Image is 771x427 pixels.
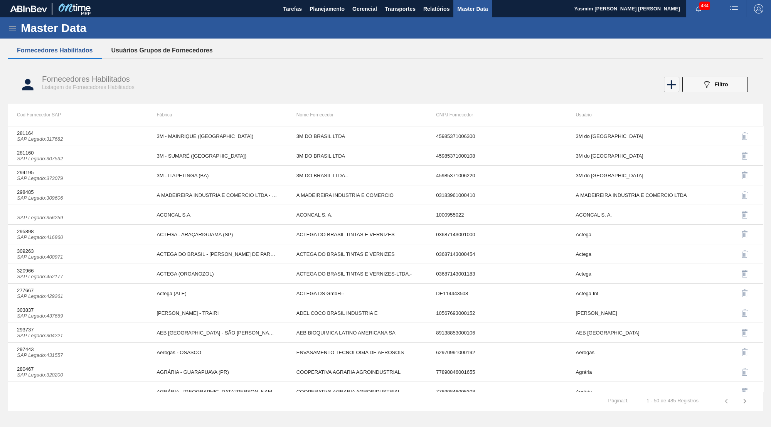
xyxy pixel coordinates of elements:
td: 294195 [8,166,147,185]
button: Notificações [686,3,711,14]
i: SAP Legado : 452177 [17,274,63,279]
div: Desabilitar Fornecedor [715,323,754,342]
td: 277667 [8,284,147,303]
i: SAP Legado : 400971 [17,254,63,260]
td: ADEL COCO BRASIL INDUSTRIA E [287,303,427,323]
span: Planejamento [310,4,345,13]
div: Desabilitar Fornecedor [715,166,754,185]
td: ACTEGA DO BRASIL TINTAS E VERNIZES [287,244,427,264]
button: delete-icon [736,343,754,361]
td: 303837 [8,303,147,323]
td: Página : 1 [599,392,637,404]
td: Actega [567,264,706,284]
td: A MADEIREIRA INDUSTRIA E COMERCIO LTDA - CARIACICA [147,185,287,205]
td: ACTEGA DS GmbH-- [287,284,427,303]
button: delete-icon [736,166,754,185]
th: Cod Fornecedor SAP [8,104,147,126]
th: Nome Fornecedor [287,104,427,126]
td: 3M DO BRASIL LTDA [287,146,427,166]
i: SAP Legado : 309606 [17,195,63,201]
span: Relatórios [423,4,449,13]
i: SAP Legado : 307532 [17,156,63,161]
td: 03183961000410 [427,185,566,205]
td: Actega [567,225,706,244]
td: 03687143000454 [427,244,566,264]
td: AGRÁRIA - [GEOGRAPHIC_DATA][PERSON_NAME] (PR) 391495 [147,382,287,402]
td: COOPERATIVA AGRARIA AGROINDUSTRIAL [287,362,427,382]
td: ACONCAL S. A. [567,205,706,225]
span: Fornecedores Habilitados [42,75,130,83]
td: ACTEGA DO BRASIL - [PERSON_NAME] DE PARNAIBA [147,244,287,264]
img: delete-icon [740,269,749,278]
button: delete-icon [736,146,754,165]
img: delete-icon [740,348,749,357]
td: AEB [GEOGRAPHIC_DATA] - SÃO [PERSON_NAME] DOS PINHAIS (PR) [147,323,287,343]
td: 1 - 50 de 485 Registros [637,392,708,404]
td: 62970991000192 [427,343,566,362]
th: CNPJ Fornecedor [427,104,566,126]
img: delete-icon [740,387,749,396]
h1: Master Data [21,24,158,32]
td: 320966 [8,264,147,284]
button: Usuários Grupos de Fornecedores [102,42,222,59]
i: SAP Legado : 429261 [17,293,63,299]
td: AEB [GEOGRAPHIC_DATA] [567,323,706,343]
td: ACTEGA DO BRASIL TINTAS E VERNIZES-LTDA.- [287,264,427,284]
td: DE114443508 [427,284,566,303]
div: Desabilitar Fornecedor [715,363,754,381]
div: Filtrar Fornecedor [678,77,752,92]
i: SAP Legado : 431557 [17,352,63,358]
img: TNhmsLtSVTkK8tSr43FrP2fwEKptu5GPRR3wAAAABJRU5ErkJggg== [10,5,47,12]
td: 45985371006220 [427,166,566,185]
img: delete-icon [740,328,749,337]
img: userActions [729,4,739,13]
span: Transportes [385,4,416,13]
button: delete-icon [736,382,754,401]
td: 281164 [8,126,147,146]
img: delete-icon [740,230,749,239]
span: 434 [699,2,710,10]
button: delete-icon [736,323,754,342]
td: A MADEIREIRA INDUSTRIA E COMERCIO [287,185,427,205]
td: 298485 [8,185,147,205]
td: 89138853000106 [427,323,566,343]
i: SAP Legado : 437669 [17,313,63,319]
div: Desabilitar Fornecedor [715,225,754,244]
button: delete-icon [736,363,754,381]
td: 77890846001655 [427,362,566,382]
img: delete-icon [740,308,749,318]
td: ACTEGA - ARAÇARIGUAMA (SP) [147,225,287,244]
img: delete-icon [740,151,749,160]
td: 77890846005308 [427,382,566,402]
td: ACTEGA (ORGANOZOL) [147,264,287,284]
button: Filtro [682,77,748,92]
td: 3M DO BRASIL LTDA [287,126,427,146]
td: 45985371006300 [427,126,566,146]
span: Listagem de Fornecedores Habilitados [42,84,135,90]
button: delete-icon [736,127,754,145]
td: 3M - ITAPETINGA (BA) [147,166,287,185]
td: Agrária [567,362,706,382]
td: 280467 [8,362,147,382]
button: delete-icon [736,304,754,322]
button: delete-icon [736,245,754,263]
button: delete-icon [736,264,754,283]
i: SAP Legado : 317682 [17,136,63,142]
div: Novo Fornecedor [663,77,678,92]
td: ACONCAL S.A. [147,205,287,225]
button: delete-icon [736,284,754,303]
td: AGRÁRIA - GUARAPUAVA (PR) [147,362,287,382]
td: 309263 [8,244,147,264]
td: 297443 [8,343,147,362]
div: Desabilitar Fornecedor [715,186,754,204]
img: delete-icon [740,289,749,298]
td: Aerogas [567,343,706,362]
img: delete-icon [740,171,749,180]
button: Fornecedores Habilitados [8,42,102,59]
div: Desabilitar Fornecedor [715,343,754,361]
td: 45985371000108 [427,146,566,166]
div: Desabilitar Fornecedor [715,284,754,303]
td: Agrária [567,382,706,402]
td: 293737 [8,323,147,343]
div: Desabilitar Fornecedor [715,146,754,165]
